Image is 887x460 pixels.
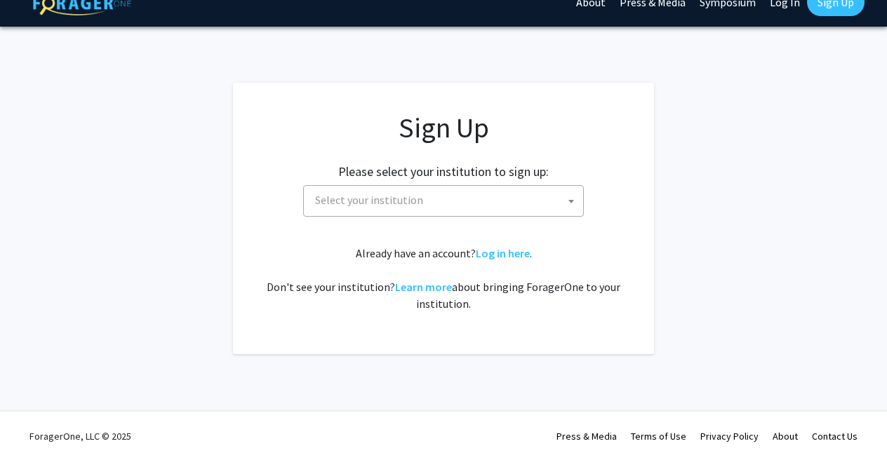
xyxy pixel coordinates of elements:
[812,430,858,442] a: Contact Us
[338,164,549,180] h2: Please select your institution to sign up:
[631,430,686,442] a: Terms of Use
[773,430,798,442] a: About
[11,397,60,449] iframe: Chat
[556,430,617,442] a: Press & Media
[700,430,759,442] a: Privacy Policy
[303,185,584,217] span: Select your institution
[476,246,530,260] a: Log in here
[395,280,452,294] a: Learn more about bringing ForagerOne to your institution
[261,111,626,144] h1: Sign Up
[315,193,423,207] span: Select your institution
[261,245,626,312] div: Already have an account? . Don't see your institution? about bringing ForagerOne to your institut...
[309,186,583,215] span: Select your institution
